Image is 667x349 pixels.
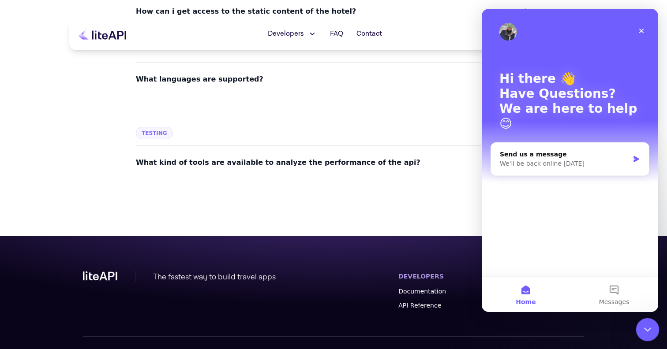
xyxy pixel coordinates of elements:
span: FAQ [330,29,343,39]
span: What languages are supported? [136,73,263,85]
span: What kind of tools are available to analyze the performance of the api? [136,156,420,169]
button: What kind of tools are available to analyze the performance of the api? [136,156,531,169]
iframe: Intercom live chat [482,9,658,312]
span: Developers [268,29,304,39]
a: Contact [351,25,387,43]
label: DEVELOPERS [398,273,444,280]
span: How can i get access to the static content of the hotel? [136,5,356,18]
button: Developers [262,25,322,43]
iframe: Intercom live chat [636,318,660,342]
a: Documentation [398,287,446,296]
div: The fastest way to build travel apps [153,271,276,283]
button: How can i get access to the static content of the hotel? [136,5,531,18]
a: FAQ [325,25,348,43]
span: Testing [136,127,173,139]
a: API Reference [398,301,446,310]
span: Contact [356,29,382,39]
button: What languages are supported? [136,73,531,85]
